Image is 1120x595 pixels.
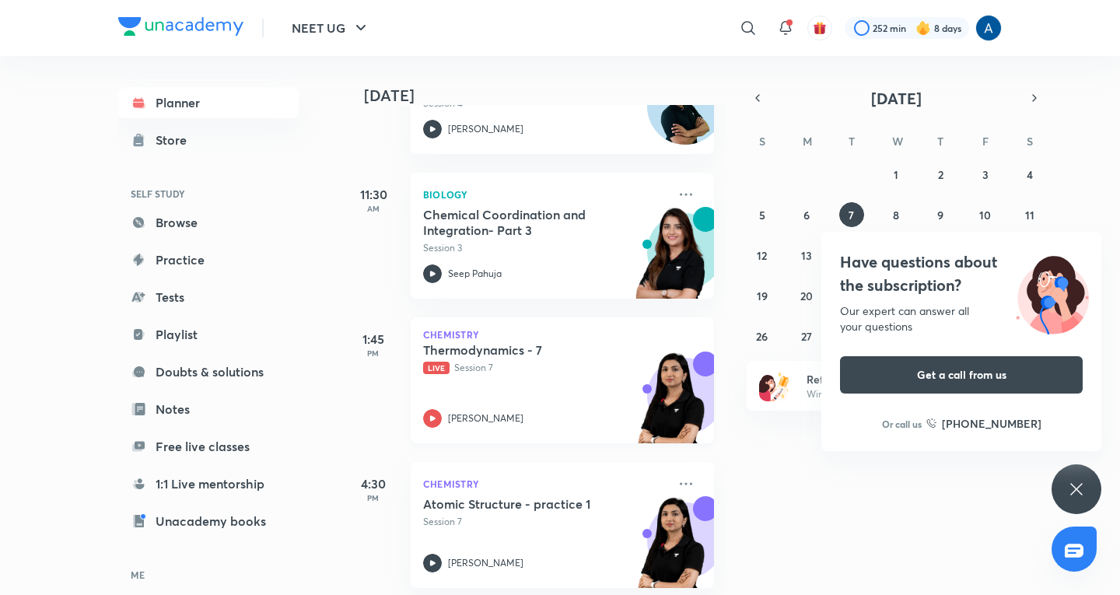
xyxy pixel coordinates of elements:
img: Anees Ahmed [975,15,1002,41]
abbr: Saturday [1027,134,1033,149]
a: Planner [118,87,299,118]
button: Get a call from us [840,356,1083,394]
p: Win a laptop, vouchers & more [807,387,998,401]
button: October 26, 2025 [750,324,775,348]
span: [DATE] [871,88,922,109]
abbr: October 13, 2025 [801,248,812,263]
img: unacademy [628,352,714,459]
button: October 5, 2025 [750,202,775,227]
button: October 9, 2025 [928,202,953,227]
abbr: October 4, 2025 [1027,167,1033,182]
p: Or call us [882,417,922,431]
img: unacademy [628,207,714,314]
h5: 4:30 [342,474,404,493]
h6: [PHONE_NUMBER] [942,415,1041,432]
p: Session 3 [423,241,667,255]
abbr: October 19, 2025 [757,289,768,303]
abbr: October 6, 2025 [803,208,810,222]
p: Chemistry [423,474,667,493]
button: October 4, 2025 [1017,162,1042,187]
a: Notes [118,394,299,425]
span: Live [423,362,450,374]
abbr: Sunday [759,134,765,149]
p: PM [342,348,404,358]
abbr: October 1, 2025 [894,167,898,182]
a: Doubts & solutions [118,356,299,387]
button: October 7, 2025 [839,202,864,227]
h5: Chemical Coordination and Integration- Part 3 [423,207,617,238]
abbr: October 12, 2025 [757,248,767,263]
abbr: Friday [982,134,989,149]
p: [PERSON_NAME] [448,411,523,425]
button: October 20, 2025 [794,283,819,308]
button: NEET UG [282,12,380,44]
h6: SELF STUDY [118,180,299,207]
a: [PHONE_NUMBER] [926,415,1041,432]
img: Company Logo [118,17,243,36]
abbr: Wednesday [892,134,903,149]
abbr: October 8, 2025 [893,208,899,222]
img: ttu_illustration_new.svg [1003,250,1101,334]
p: Biology [423,185,667,204]
abbr: October 10, 2025 [979,208,991,222]
h5: 1:45 [342,330,404,348]
abbr: Thursday [937,134,943,149]
div: Store [156,131,196,149]
h5: 11:30 [342,185,404,204]
p: AM [342,204,404,213]
button: October 8, 2025 [884,202,908,227]
button: October 11, 2025 [1017,202,1042,227]
abbr: October 2, 2025 [938,167,943,182]
h4: Have questions about the subscription? [840,250,1083,297]
p: Session 7 [423,361,667,375]
abbr: October 9, 2025 [937,208,943,222]
button: avatar [807,16,832,40]
a: Store [118,124,299,156]
img: avatar [813,21,827,35]
abbr: Monday [803,134,812,149]
img: streak [915,20,931,36]
a: Browse [118,207,299,238]
button: October 10, 2025 [973,202,998,227]
abbr: October 26, 2025 [756,329,768,344]
a: Free live classes [118,431,299,462]
button: October 1, 2025 [884,162,908,187]
abbr: October 20, 2025 [800,289,813,303]
a: Practice [118,244,299,275]
p: Chemistry [423,330,702,339]
a: 1:1 Live mentorship [118,468,299,499]
abbr: October 5, 2025 [759,208,765,222]
h6: ME [118,562,299,588]
abbr: October 11, 2025 [1025,208,1034,222]
abbr: October 7, 2025 [849,208,854,222]
button: October 19, 2025 [750,283,775,308]
h6: Refer friends [807,371,998,387]
button: October 13, 2025 [794,243,819,268]
h5: Thermodynamics - 7 [423,342,617,358]
button: October 3, 2025 [973,162,998,187]
a: Unacademy books [118,506,299,537]
div: Our expert can answer all your questions [840,303,1083,334]
p: [PERSON_NAME] [448,556,523,570]
p: PM [342,493,404,502]
a: Company Logo [118,17,243,40]
button: [DATE] [768,87,1024,109]
h5: Atomic Structure - practice 1 [423,496,617,512]
button: October 6, 2025 [794,202,819,227]
img: Avatar [648,77,723,152]
img: referral [759,370,790,401]
h4: [DATE] [364,86,730,105]
p: [PERSON_NAME] [448,122,523,136]
button: October 2, 2025 [928,162,953,187]
abbr: Tuesday [849,134,855,149]
button: October 27, 2025 [794,324,819,348]
a: Tests [118,282,299,313]
abbr: October 3, 2025 [982,167,989,182]
p: Session 7 [423,515,667,529]
abbr: October 27, 2025 [801,329,812,344]
button: October 12, 2025 [750,243,775,268]
a: Playlist [118,319,299,350]
p: Seep Pahuja [448,267,502,281]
